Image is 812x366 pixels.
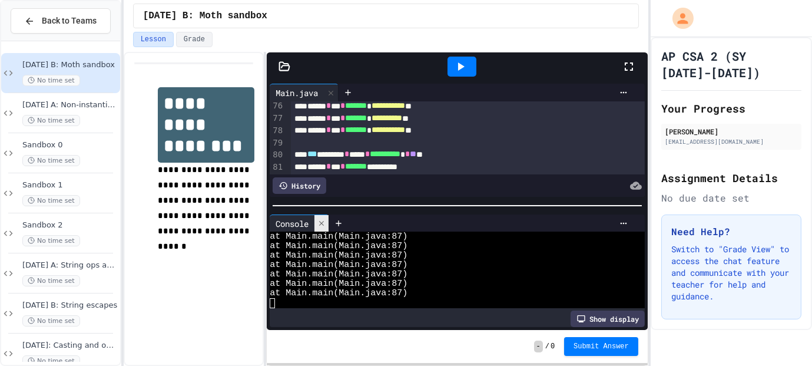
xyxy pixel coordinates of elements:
div: No due date set [661,191,801,205]
div: History [273,177,326,194]
p: Switch to "Grade View" to access the chat feature and communicate with your teacher for help and ... [671,243,791,302]
span: Back to Teams [42,15,97,27]
span: No time set [22,75,80,86]
span: No time set [22,315,80,327]
span: No time set [22,115,80,126]
div: Console [270,215,329,232]
div: 79 [270,137,284,149]
div: My Account [660,5,697,32]
div: Console [270,217,314,230]
div: Main.java [270,87,324,99]
span: No time set [22,195,80,206]
span: 26 Sep B: Moth sandbox [143,9,267,23]
span: No time set [22,235,80,246]
button: Submit Answer [564,337,638,356]
span: Sandbox 0 [22,140,118,150]
span: 0 [551,342,555,351]
button: Back to Teams [11,8,111,34]
div: Main.java [270,84,339,101]
span: at Main.main(Main.java:87) [270,270,407,279]
span: - [534,341,543,352]
button: Lesson [133,32,174,47]
span: at Main.main(Main.java:87) [270,251,407,261]
span: No time set [22,275,80,286]
span: [DATE] A: Non-instantiated classes [22,100,118,110]
span: Submit Answer [574,342,629,351]
div: 78 [270,125,284,137]
span: at Main.main(Main.java:87) [270,232,407,242]
div: 82 [270,174,284,186]
span: No time set [22,155,80,166]
span: / [545,342,549,351]
span: [DATE] B: String escapes [22,301,118,311]
h3: Need Help? [671,225,791,239]
span: at Main.main(Main.java:87) [270,279,407,289]
h2: Your Progress [661,100,801,117]
span: at Main.main(Main.java:87) [270,289,407,298]
div: [EMAIL_ADDRESS][DOMAIN_NAME] [665,137,798,146]
div: 77 [270,113,284,125]
button: Grade [176,32,213,47]
div: 76 [270,100,284,113]
span: [DATE] A: String ops and Capital-M Math [22,261,118,271]
span: at Main.main(Main.java:87) [270,242,407,251]
h1: AP CSA 2 (SY [DATE]-[DATE]) [661,48,801,81]
span: [DATE]: Casting and overflow [22,341,118,351]
div: Show display [571,311,645,327]
div: [PERSON_NAME] [665,126,798,137]
span: Sandbox 2 [22,220,118,230]
div: 80 [270,149,284,161]
span: [DATE] B: Moth sandbox [22,60,118,70]
h2: Assignment Details [661,170,801,186]
div: 81 [270,161,284,174]
span: at Main.main(Main.java:87) [270,261,407,270]
span: Sandbox 1 [22,180,118,190]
